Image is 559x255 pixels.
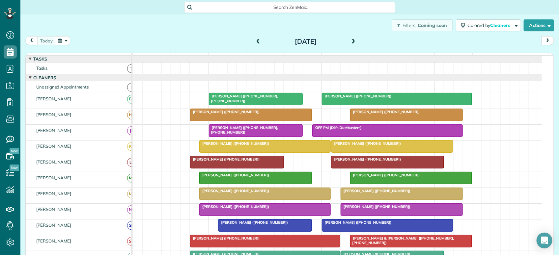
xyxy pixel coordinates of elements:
[32,75,57,80] span: Cleaners
[350,236,454,245] span: [PERSON_NAME] & [PERSON_NAME] ([PHONE_NUMBER], [PHONE_NUMBER])
[510,55,522,60] span: 5pm
[312,125,362,130] span: OFF PM (Dk's Dustbusters)
[35,112,73,117] span: [PERSON_NAME]
[246,55,261,60] span: 10am
[127,126,136,135] span: JB
[35,191,73,196] span: [PERSON_NAME]
[127,142,136,151] span: KB
[456,19,521,31] button: Colored byCleaners
[32,56,48,62] span: Tasks
[340,189,411,193] span: [PERSON_NAME] ([PHONE_NUMBER])
[350,110,420,114] span: [PERSON_NAME] ([PHONE_NUMBER])
[35,175,73,180] span: [PERSON_NAME]
[35,207,73,212] span: [PERSON_NAME]
[537,233,552,248] div: Open Intercom Messenger
[397,55,409,60] span: 2pm
[331,157,401,162] span: [PERSON_NAME] ([PHONE_NUMBER])
[209,55,221,60] span: 9am
[127,237,136,246] span: SM
[127,64,136,73] span: T
[10,165,19,171] span: New
[35,238,73,243] span: [PERSON_NAME]
[35,159,73,165] span: [PERSON_NAME]
[190,236,260,241] span: [PERSON_NAME] ([PHONE_NUMBER])
[35,128,73,133] span: [PERSON_NAME]
[171,55,183,60] span: 8am
[321,94,392,98] span: [PERSON_NAME] ([PHONE_NUMBER])
[35,143,73,149] span: [PERSON_NAME]
[127,95,136,104] span: EM
[127,83,136,92] span: !
[490,22,511,28] span: Cleaners
[467,22,513,28] span: Colored by
[473,55,484,60] span: 4pm
[199,204,269,209] span: [PERSON_NAME] ([PHONE_NUMBER])
[127,190,136,198] span: MB
[35,222,73,228] span: [PERSON_NAME]
[35,96,73,101] span: [PERSON_NAME]
[127,158,136,167] span: LF
[190,110,260,114] span: [PERSON_NAME] ([PHONE_NUMBER])
[199,173,269,177] span: [PERSON_NAME] ([PHONE_NUMBER])
[218,220,288,225] span: [PERSON_NAME] ([PHONE_NUMBER])
[190,157,260,162] span: [PERSON_NAME] ([PHONE_NUMBER])
[359,55,371,60] span: 1pm
[435,55,446,60] span: 3pm
[322,55,336,60] span: 12pm
[542,36,554,45] button: next
[284,55,299,60] span: 11am
[25,36,38,45] button: prev
[403,22,417,28] span: Filters:
[321,220,392,225] span: [PERSON_NAME] ([PHONE_NUMBER])
[35,65,49,71] span: Tasks
[127,111,136,119] span: HC
[209,125,278,135] span: [PERSON_NAME] ([PHONE_NUMBER], [PHONE_NUMBER])
[524,19,554,31] button: Actions
[199,141,269,146] span: [PERSON_NAME] ([PHONE_NUMBER])
[10,148,19,154] span: New
[331,141,401,146] span: [PERSON_NAME] ([PHONE_NUMBER])
[127,174,136,183] span: MT
[127,205,136,214] span: NN
[199,189,269,193] span: [PERSON_NAME] ([PHONE_NUMBER])
[133,55,145,60] span: 7am
[418,22,447,28] span: Coming soon
[35,84,90,89] span: Unassigned Appointments
[127,221,136,230] span: SB
[340,204,411,209] span: [PERSON_NAME] ([PHONE_NUMBER])
[37,36,56,45] button: today
[265,38,347,45] h2: [DATE]
[350,173,420,177] span: [PERSON_NAME] ([PHONE_NUMBER])
[209,94,278,103] span: [PERSON_NAME] ([PHONE_NUMBER], [PHONE_NUMBER])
